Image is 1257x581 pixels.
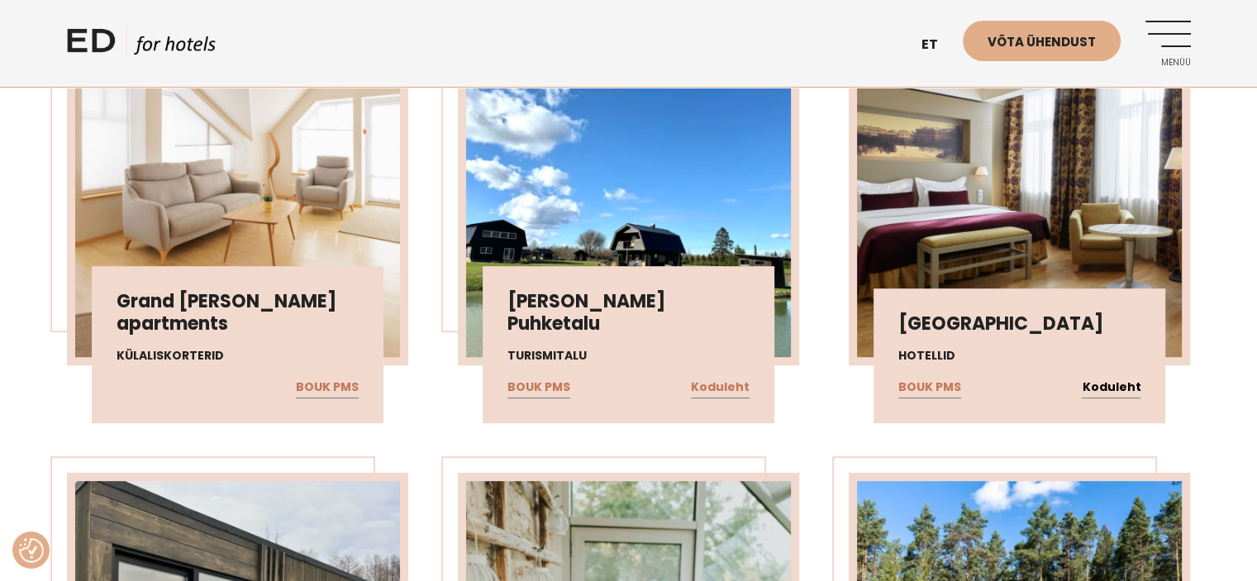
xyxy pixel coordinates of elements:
[507,377,570,398] a: BOUK PMS
[1082,377,1140,398] a: Koduleht
[117,347,359,364] h4: Külaliskorterid
[507,291,750,335] h3: [PERSON_NAME] Puhketalu
[296,377,359,398] a: BOUK PMS
[963,21,1121,61] a: Võta ühendust
[75,24,400,357] img: GrandholmMarina-450x450.jpeg
[857,24,1182,357] img: Screenshot-2024-03-05-at-13.20.59-450x450.png
[507,347,750,364] h4: Turismitalu
[466,24,791,357] img: IMG_1971-scaled-1-450x450.webp
[1145,58,1191,68] span: Menüü
[913,25,963,65] a: et
[19,538,44,563] button: Nõusolekueelistused
[898,377,961,398] a: BOUK PMS
[117,291,359,335] h3: Grand [PERSON_NAME] apartments
[898,347,1140,364] h4: Hotellid
[19,538,44,563] img: Revisit consent button
[67,25,216,66] a: ED HOTELS
[691,377,750,398] a: Koduleht
[1145,21,1191,66] a: Menüü
[898,313,1140,335] h3: [GEOGRAPHIC_DATA]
